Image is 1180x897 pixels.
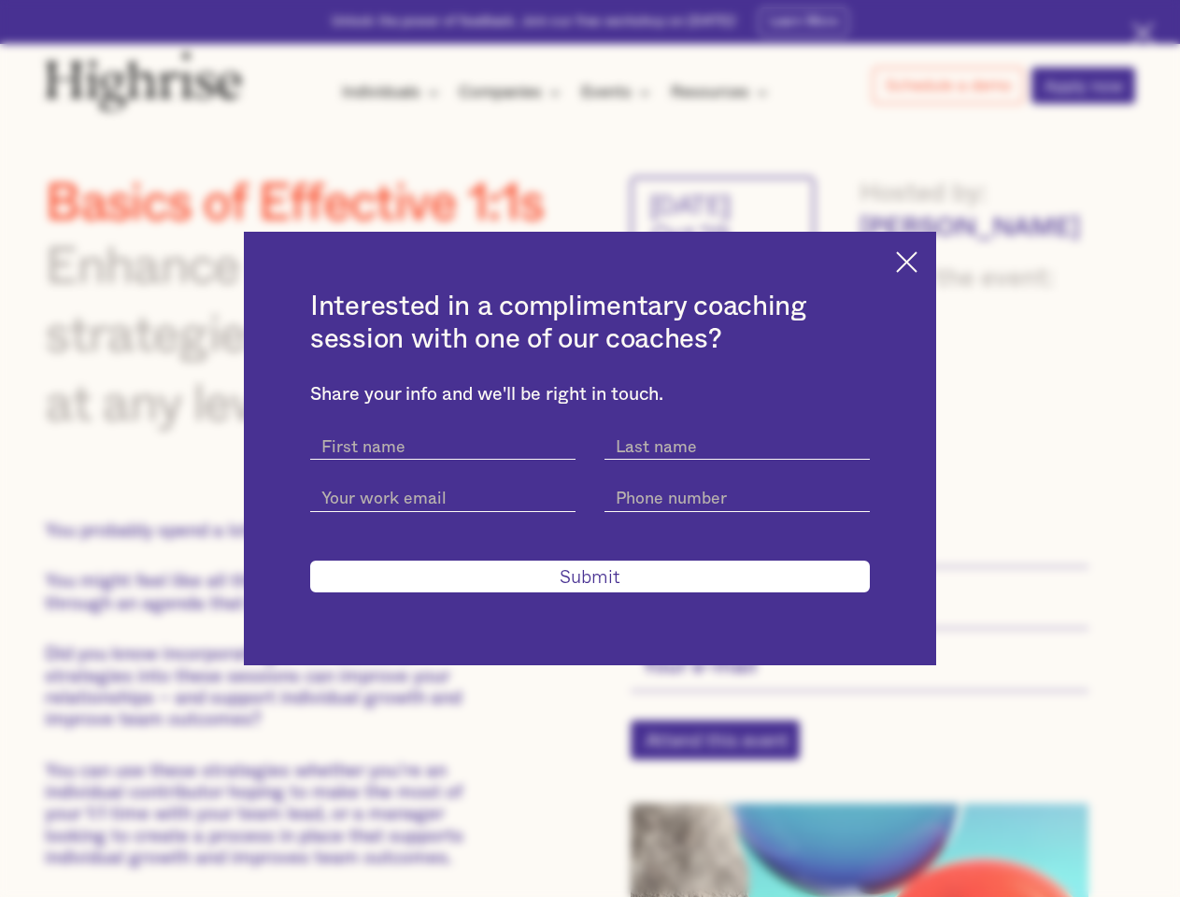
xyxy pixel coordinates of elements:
[896,251,917,273] img: Cross icon
[310,291,870,355] h2: Interested in a complimentary coaching session with one of our coaches?
[310,428,576,460] input: First name
[310,479,576,511] input: Your work email
[310,384,870,406] div: Share your info and we'll be right in touch.
[604,428,870,460] input: Last name
[310,561,870,592] input: Submit
[310,428,870,591] form: current-schedule-a-demo-get-started-modal
[604,479,870,511] input: Phone number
